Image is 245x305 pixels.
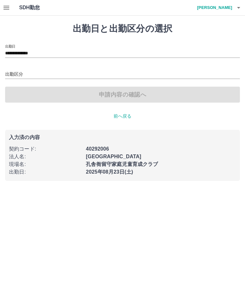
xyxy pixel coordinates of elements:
b: 孔舎衙留守家庭児童育成クラブ [86,161,158,167]
b: 40292006 [86,146,109,152]
p: 現場名 : [9,160,82,168]
p: 前へ戻る [5,113,240,120]
label: 出勤日 [5,44,15,49]
b: 2025年08月23日(土) [86,169,133,175]
p: 入力済の内容 [9,135,236,140]
b: [GEOGRAPHIC_DATA] [86,154,141,159]
p: 契約コード : [9,145,82,153]
h1: 出勤日と出勤区分の選択 [5,23,240,34]
p: 出勤日 : [9,168,82,176]
p: 法人名 : [9,153,82,160]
